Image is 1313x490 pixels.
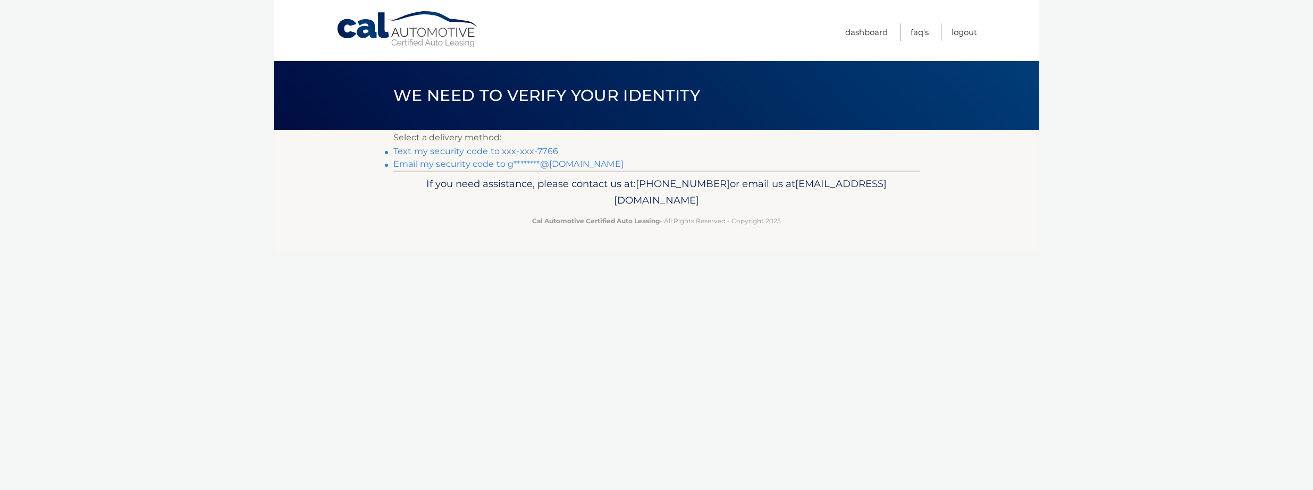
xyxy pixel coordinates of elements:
[400,215,913,226] p: - All Rights Reserved - Copyright 2025
[393,130,920,145] p: Select a delivery method:
[393,86,700,105] span: We need to verify your identity
[911,23,929,41] a: FAQ's
[636,178,730,190] span: [PHONE_NUMBER]
[400,175,913,209] p: If you need assistance, please contact us at: or email us at
[393,146,558,156] a: Text my security code to xxx-xxx-7766
[952,23,977,41] a: Logout
[532,217,660,225] strong: Cal Automotive Certified Auto Leasing
[393,159,624,169] a: Email my security code to g********@[DOMAIN_NAME]
[845,23,888,41] a: Dashboard
[336,11,479,48] a: Cal Automotive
